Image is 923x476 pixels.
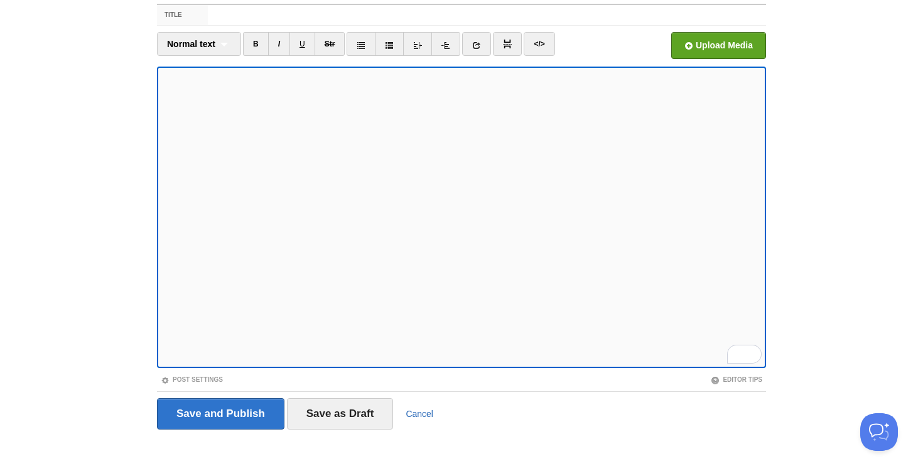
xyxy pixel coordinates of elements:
img: pagebreak-icon.png [503,40,512,48]
label: Title [157,5,208,25]
a: Post Settings [161,376,223,383]
iframe: Help Scout Beacon - Open [860,413,898,451]
a: I [268,32,290,56]
a: Str [315,32,345,56]
span: Normal text [167,39,215,49]
a: </> [524,32,554,56]
a: B [243,32,269,56]
input: Save and Publish [157,398,284,430]
a: U [289,32,315,56]
a: Cancel [406,409,433,419]
a: Editor Tips [711,376,762,383]
del: Str [325,40,335,48]
input: Save as Draft [287,398,394,430]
